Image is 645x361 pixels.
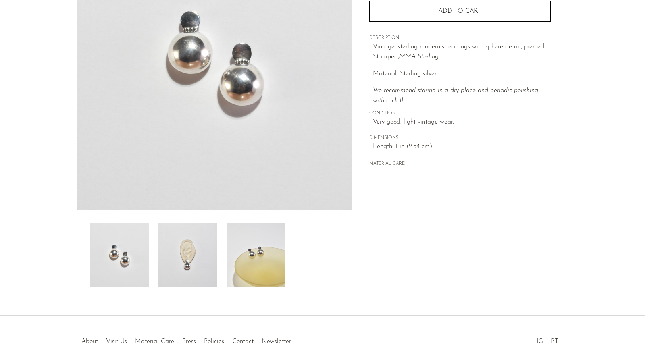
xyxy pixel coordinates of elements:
p: Material: Sterling silver. [373,69,551,79]
a: Visit Us [106,338,127,345]
img: Modernist Sphere Earrings [227,223,285,287]
i: We recommend storing in a dry place and periodic polishing with a cloth [373,87,538,104]
span: DIMENSIONS [369,135,551,142]
button: MATERIAL CARE [369,161,405,167]
img: Modernist Sphere Earrings [90,223,149,287]
span: DESCRIPTION [369,35,551,42]
a: Policies [204,338,224,345]
a: About [81,338,98,345]
ul: Social Medias [533,332,562,347]
span: Very good; light vintage wear. [373,117,551,128]
a: PT [551,338,558,345]
img: Modernist Sphere Earrings [158,223,217,287]
a: Press [182,338,196,345]
ul: Quick links [77,332,295,347]
span: CONDITION [369,110,551,117]
span: Length: 1 in (2.54 cm) [373,142,551,152]
button: Add to cart [369,1,551,22]
a: Material Care [135,338,174,345]
a: Contact [232,338,254,345]
a: IG [537,338,543,345]
em: MMA Sterling. [399,54,440,60]
span: Add to cart [438,8,482,15]
p: Vintage, sterling modernist earrings with sphere detail, pierced. Stamped, [373,42,551,62]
